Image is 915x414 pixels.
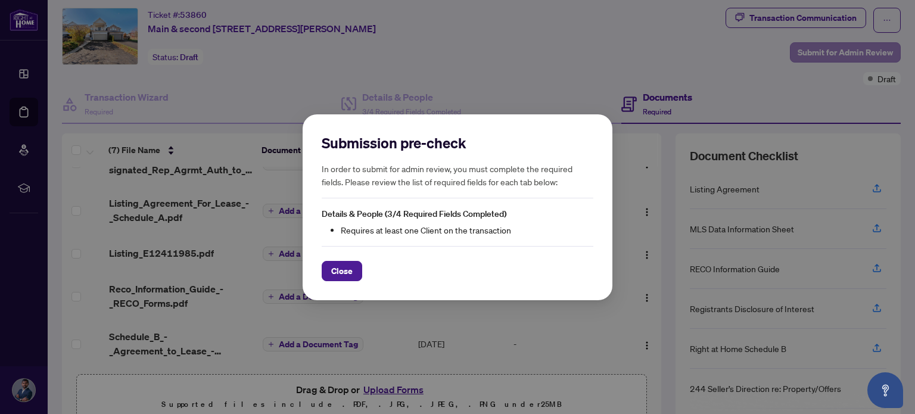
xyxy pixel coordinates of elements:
[331,261,353,280] span: Close
[322,162,593,188] h5: In order to submit for admin review, you must complete the required fields. Please review the lis...
[341,223,593,236] li: Requires at least one Client on the transaction
[322,133,593,152] h2: Submission pre-check
[867,372,903,408] button: Open asap
[322,208,506,219] span: Details & People (3/4 Required Fields Completed)
[322,260,362,281] button: Close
